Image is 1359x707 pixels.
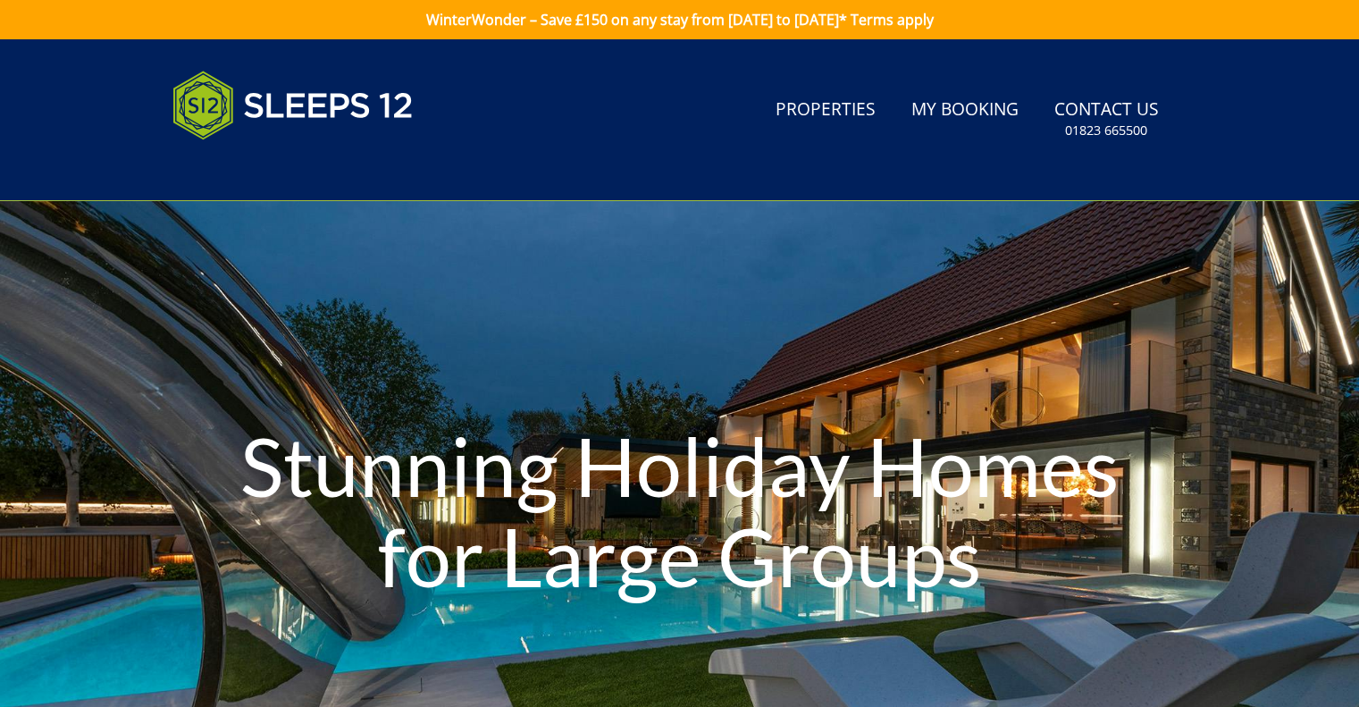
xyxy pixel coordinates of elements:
img: Sleeps 12 [172,61,414,150]
a: My Booking [904,90,1026,130]
h1: Stunning Holiday Homes for Large Groups [204,385,1155,636]
a: Contact Us01823 665500 [1047,90,1166,148]
a: Properties [768,90,883,130]
small: 01823 665500 [1065,122,1147,139]
iframe: Customer reviews powered by Trustpilot [164,161,351,176]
